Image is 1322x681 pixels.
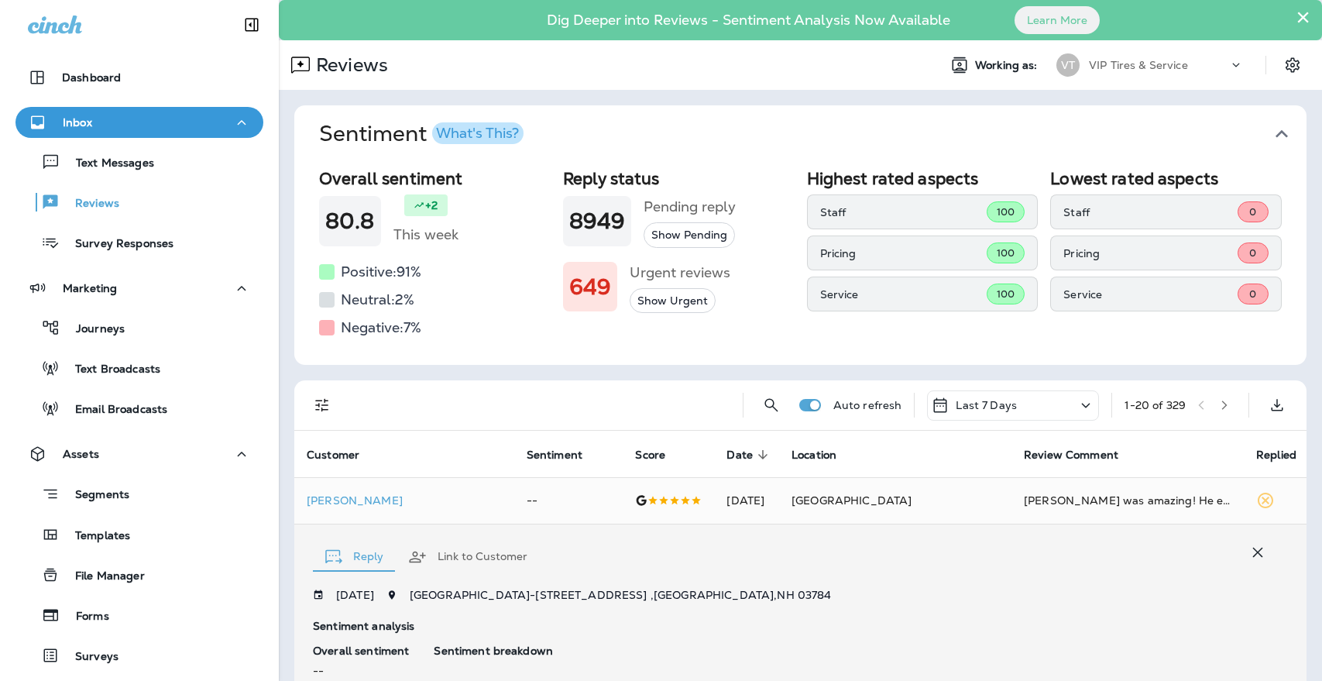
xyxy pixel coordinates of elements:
p: Text Messages [60,156,154,171]
p: Dig Deeper into Reviews - Sentiment Analysis Now Available [502,18,995,22]
p: Marketing [63,282,117,294]
h5: Neutral: 2 % [341,287,414,312]
button: Reply [313,529,396,585]
p: Staff [1063,206,1238,218]
td: [DATE] [714,477,779,524]
button: Close [1296,5,1310,29]
h1: Sentiment [319,121,524,147]
button: Survey Responses [15,226,263,259]
p: Last 7 Days [956,399,1017,411]
p: File Manager [60,569,145,584]
button: Show Urgent [630,288,716,314]
span: 100 [997,205,1015,218]
p: Sentiment breakdown [434,645,1273,657]
button: Link to Customer [396,529,540,585]
p: VIP Tires & Service [1089,59,1188,71]
p: Service [820,288,987,301]
h5: Negative: 7 % [341,315,421,340]
h5: Pending reply [644,194,736,219]
span: Location [791,449,836,462]
button: Text Broadcasts [15,352,263,384]
h2: Lowest rated aspects [1050,169,1282,188]
span: Review Comment [1024,448,1138,462]
button: SentimentWhat's This? [307,105,1319,163]
p: Text Broadcasts [60,363,160,377]
p: Sentiment analysis [313,620,1273,632]
p: [PERSON_NAME] [307,494,502,507]
p: Reviews [310,53,388,77]
button: Segments [15,477,263,511]
button: Text Messages [15,146,263,178]
div: SentimentWhat's This? [294,163,1307,365]
span: 100 [997,246,1015,260]
p: Staff [820,206,987,218]
button: Surveys [15,639,263,672]
button: Templates [15,518,263,551]
div: Click to view Customer Drawer [307,494,502,507]
h2: Reply status [563,169,795,188]
h1: 8949 [569,208,626,234]
span: Location [791,448,857,462]
h5: This week [393,222,458,247]
span: Date [726,449,753,462]
p: Dashboard [62,71,121,84]
h5: Positive: 91 % [341,260,421,284]
p: Survey Responses [60,237,173,252]
span: Customer [307,448,379,462]
span: Sentiment [527,449,582,462]
span: Working as: [975,59,1041,72]
div: What's This? [436,126,519,140]
span: 0 [1249,246,1256,260]
span: Score [635,449,665,462]
button: What's This? [432,122,524,144]
span: [GEOGRAPHIC_DATA] [791,494,912,507]
p: +2 [425,198,438,213]
button: Search Reviews [756,390,787,421]
span: Review Comment [1024,449,1118,462]
p: Inbox [63,116,92,129]
button: File Manager [15,559,263,591]
p: Reviews [60,197,119,212]
button: Collapse Sidebar [230,9,273,40]
span: Replied [1256,448,1317,462]
span: Score [635,448,685,462]
button: Forms [15,599,263,631]
span: [GEOGRAPHIC_DATA] - [STREET_ADDRESS] , [GEOGRAPHIC_DATA] , NH 03784 [410,588,832,602]
button: Dashboard [15,62,263,93]
button: Marketing [15,273,263,304]
span: Sentiment [527,448,603,462]
div: 1 - 20 of 329 [1125,399,1186,411]
button: Journeys [15,311,263,344]
h2: Overall sentiment [319,169,551,188]
button: Inbox [15,107,263,138]
p: Segments [60,488,129,504]
div: Mark was amazing! He explained details of our bill. Steve was very understanding about our return... [1024,493,1231,508]
span: Date [726,448,773,462]
button: Email Broadcasts [15,392,263,425]
h2: Highest rated aspects [807,169,1039,188]
span: Customer [307,449,359,462]
button: Filters [307,390,338,421]
p: Email Broadcasts [60,403,167,418]
p: Service [1063,288,1238,301]
button: Reviews [15,186,263,218]
button: Settings [1279,51,1307,79]
p: Surveys [60,650,118,665]
span: 100 [997,287,1015,301]
button: Export as CSV [1262,390,1293,421]
span: 0 [1249,205,1256,218]
td: -- [514,477,623,524]
h1: 649 [569,274,611,300]
div: -- [313,645,409,679]
h1: 80.8 [325,208,375,234]
span: Replied [1256,449,1296,462]
p: [DATE] [336,589,374,601]
p: Pricing [820,247,987,260]
button: Show Pending [644,222,735,248]
div: VT [1056,53,1080,77]
p: Overall sentiment [313,645,409,657]
p: Templates [60,529,130,544]
button: Assets [15,439,263,469]
button: Learn More [1015,6,1100,34]
h5: Urgent reviews [630,260,730,285]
